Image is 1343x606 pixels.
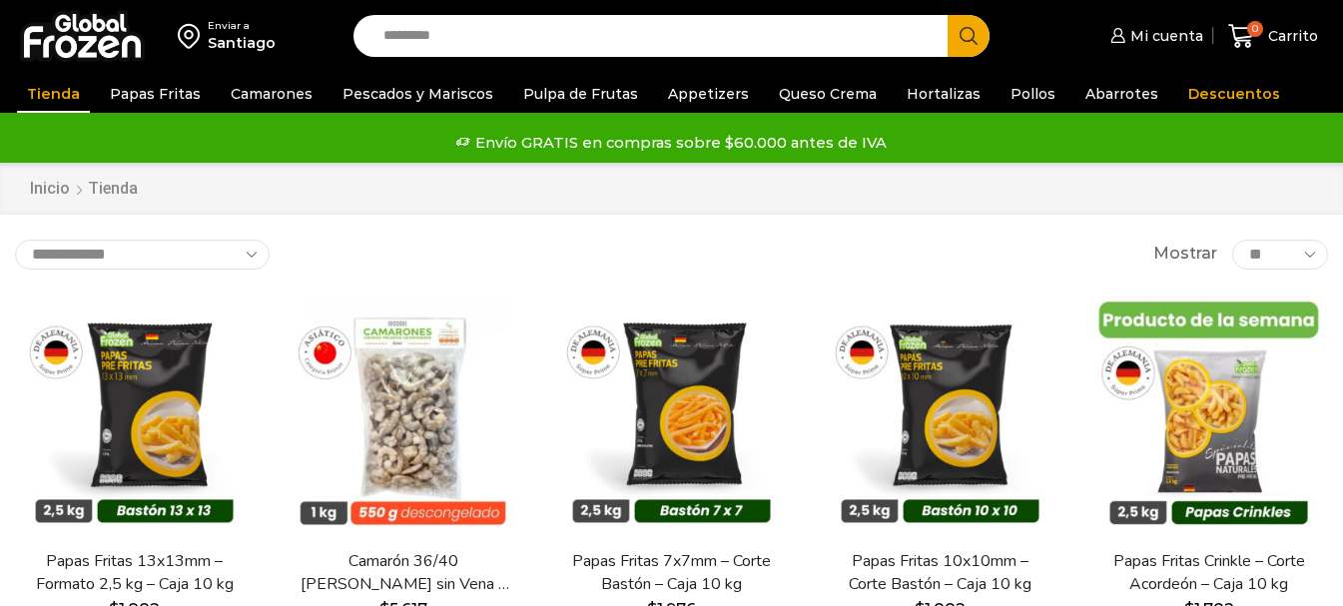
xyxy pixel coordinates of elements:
[15,240,270,270] select: Pedido de la tienda
[29,178,138,201] nav: Breadcrumb
[769,75,887,113] a: Queso Crema
[88,179,138,198] h1: Tienda
[1105,16,1203,56] a: Mi cuenta
[27,550,242,596] a: Papas Fritas 13x13mm – Formato 2,5 kg – Caja 10 kg
[221,75,323,113] a: Camarones
[1247,21,1263,37] span: 0
[1263,26,1318,46] span: Carrito
[208,19,276,33] div: Enviar a
[833,550,1047,596] a: Papas Fritas 10x10mm – Corte Bastón – Caja 10 kg
[296,550,510,596] a: Camarón 36/40 [PERSON_NAME] sin Vena – Bronze – Caja 10 kg
[1125,26,1203,46] span: Mi cuenta
[1223,13,1323,60] a: 0 Carrito
[178,19,208,53] img: address-field-icon.svg
[1075,75,1168,113] a: Abarrotes
[564,550,779,596] a: Papas Fritas 7x7mm – Corte Bastón – Caja 10 kg
[1178,75,1290,113] a: Descuentos
[100,75,211,113] a: Papas Fritas
[658,75,759,113] a: Appetizers
[29,178,71,201] a: Inicio
[948,15,990,57] button: Search button
[208,33,276,53] div: Santiago
[1001,75,1065,113] a: Pollos
[333,75,503,113] a: Pescados y Mariscos
[1153,243,1217,266] span: Mostrar
[1101,550,1316,596] a: Papas Fritas Crinkle – Corte Acordeón – Caja 10 kg
[897,75,991,113] a: Hortalizas
[513,75,648,113] a: Pulpa de Frutas
[17,75,90,113] a: Tienda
